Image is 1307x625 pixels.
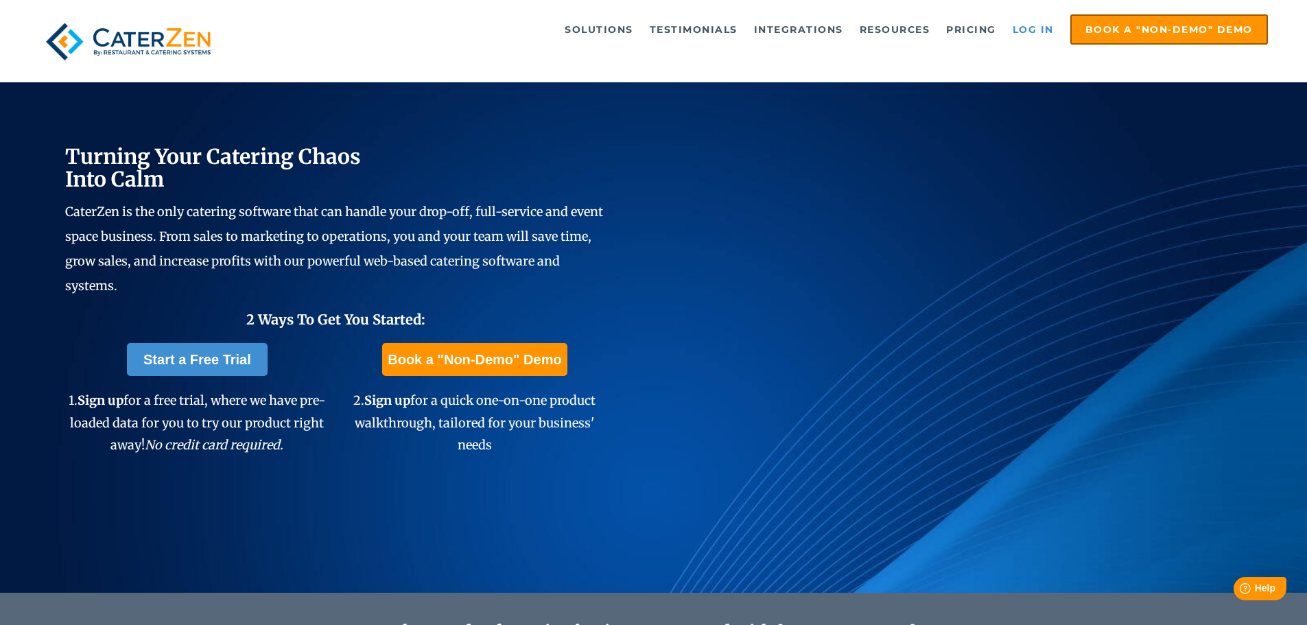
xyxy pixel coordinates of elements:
[558,16,640,43] a: Solutions
[127,343,268,376] a: Start a Free Trial
[1185,571,1292,610] iframe: Help widget launcher
[364,392,410,408] span: Sign up
[65,143,361,192] span: Turning Your Catering Chaos Into Calm
[853,16,937,43] a: Resources
[249,14,1268,45] div: Navigation Menu
[78,392,123,408] span: Sign up
[39,14,217,69] img: caterzen
[65,204,603,294] span: CaterZen is the only catering software that can handle your drop-off, full-service and event spac...
[353,392,596,453] span: 2. for a quick one-on-one product walkthrough, tailored for your business' needs
[747,16,850,43] a: Integrations
[246,311,425,328] span: 2 Ways To Get You Started:
[1070,14,1268,45] a: Book a "Non-Demo" Demo
[69,392,325,453] span: 1. for a free trial, where we have pre-loaded data for you to try our product right away!
[145,437,283,453] em: No credit card required.
[643,16,744,43] a: Testimonials
[939,16,1003,43] a: Pricing
[382,343,567,376] a: Book a "Non-Demo" Demo
[1006,16,1061,43] a: Log in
